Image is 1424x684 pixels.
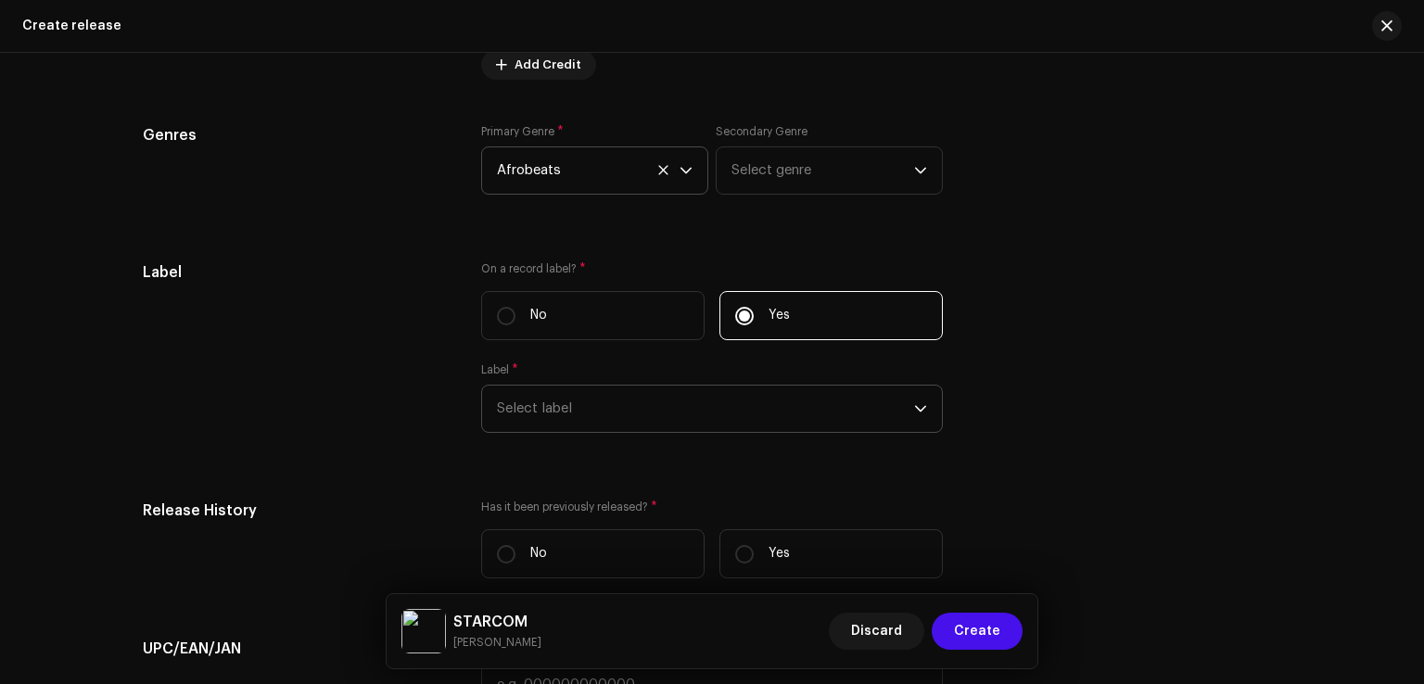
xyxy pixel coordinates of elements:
[497,147,680,194] span: Afrobeats
[932,613,1023,650] button: Create
[851,613,902,650] span: Discard
[481,124,564,139] label: Primary Genre
[143,500,451,522] h5: Release History
[680,147,693,194] div: dropdown trigger
[530,544,547,564] p: No
[481,261,943,276] label: On a record label?
[453,611,541,633] h5: STARCOM
[716,124,807,139] label: Secondary Genre
[829,613,924,650] button: Discard
[481,362,518,377] label: Label
[731,147,914,194] span: Select genre
[914,386,927,432] div: dropdown trigger
[401,609,446,653] img: b25a8653-e35b-445a-a4d7-95e0c91acb2a
[954,613,1000,650] span: Create
[515,46,581,83] span: Add Credit
[453,633,541,652] small: STARCOM
[530,306,547,325] p: No
[143,638,451,660] h5: UPC/EAN/JAN
[143,124,451,146] h5: Genres
[497,386,914,432] span: Select label
[481,50,596,80] button: Add Credit
[769,544,790,564] p: Yes
[769,306,790,325] p: Yes
[914,147,927,194] div: dropdown trigger
[143,261,451,284] h5: Label
[481,500,943,514] label: Has it been previously released?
